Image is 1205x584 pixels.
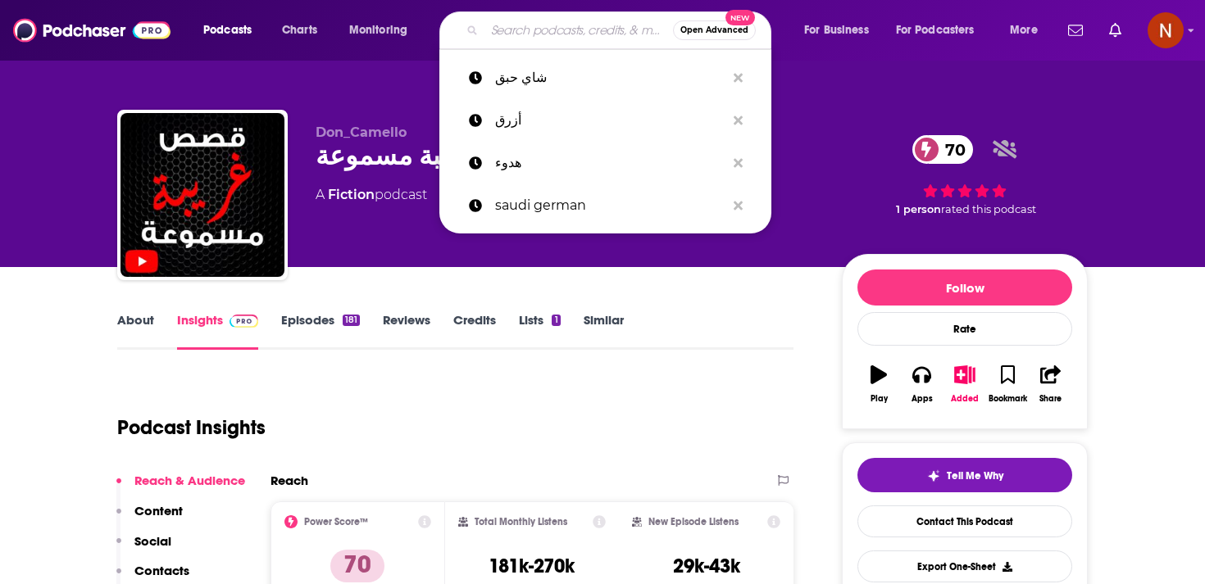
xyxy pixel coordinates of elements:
button: open menu [793,17,889,43]
button: Apps [900,355,943,414]
div: 70 1 personrated this podcast [842,124,1088,226]
h2: Reach [271,473,308,488]
a: Fiction [328,187,375,202]
span: Tell Me Why [947,469,1003,482]
span: More [1010,19,1038,42]
div: A podcast [316,185,427,205]
img: قصص غريبة مسموعة [120,113,284,277]
p: Content [134,503,183,518]
span: For Podcasters [896,19,975,42]
p: Contacts [134,563,189,578]
a: saudi german [439,184,771,227]
a: Similar [584,312,624,350]
h3: 181k-270k [489,554,575,578]
p: 70 [330,550,384,582]
img: tell me why sparkle [927,469,940,482]
a: Reviews [383,312,430,350]
span: Podcasts [203,19,252,42]
input: Search podcasts, credits, & more... [484,17,673,43]
p: أزرق [495,99,725,142]
button: Social [116,533,171,564]
span: Logged in as AdelNBM [1148,12,1184,48]
button: Reach & Audience [116,473,245,503]
div: Rate [857,312,1072,346]
a: Contact This Podcast [857,505,1072,537]
div: Play [871,394,888,404]
h2: New Episode Listens [648,516,739,527]
h2: Total Monthly Listens [475,516,567,527]
span: rated this podcast [941,203,1036,215]
a: أزرق [439,99,771,142]
button: Show profile menu [1148,12,1184,48]
a: Lists1 [519,312,560,350]
h1: Podcast Insights [117,415,266,440]
button: Play [857,355,900,414]
span: New [725,10,755,25]
button: open menu [998,17,1058,43]
button: Content [116,503,183,533]
p: saudi german [495,184,725,227]
span: Open Advanced [680,26,748,34]
button: open menu [192,17,273,43]
button: Share [1030,355,1072,414]
button: Open AdvancedNew [673,20,756,40]
a: Episodes181 [281,312,360,350]
img: Podchaser - Follow, Share and Rate Podcasts [13,15,171,46]
a: Credits [453,312,496,350]
a: Show notifications dropdown [1062,16,1089,44]
div: 181 [343,315,360,326]
span: 1 person [896,203,941,215]
img: User Profile [1148,12,1184,48]
span: Charts [282,19,317,42]
h2: Power Score™ [304,516,368,527]
a: About [117,312,154,350]
a: 70 [912,135,974,164]
div: Apps [912,394,933,404]
span: Monitoring [349,19,407,42]
a: Show notifications dropdown [1103,16,1128,44]
p: هدوء [495,142,725,184]
span: 70 [929,135,974,164]
p: Social [134,533,171,549]
img: Podchaser Pro [230,315,258,328]
button: open menu [338,17,429,43]
button: Export One-Sheet [857,550,1072,582]
a: InsightsPodchaser Pro [177,312,258,350]
button: Added [944,355,986,414]
button: Follow [857,269,1072,306]
button: Bookmark [986,355,1029,414]
span: Don_Camello [316,124,407,140]
div: Added [951,394,979,404]
a: Charts [271,17,327,43]
div: Share [1039,394,1062,404]
span: For Business [804,19,869,42]
p: Reach & Audience [134,473,245,488]
button: tell me why sparkleTell Me Why [857,458,1072,492]
p: شاي حبق [495,57,725,99]
div: Bookmark [989,394,1027,404]
div: 1 [552,315,560,326]
a: هدوء [439,142,771,184]
a: شاي حبق [439,57,771,99]
button: open menu [885,17,998,43]
div: Search podcasts, credits, & more... [455,11,787,49]
h3: 29k-43k [673,554,740,578]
